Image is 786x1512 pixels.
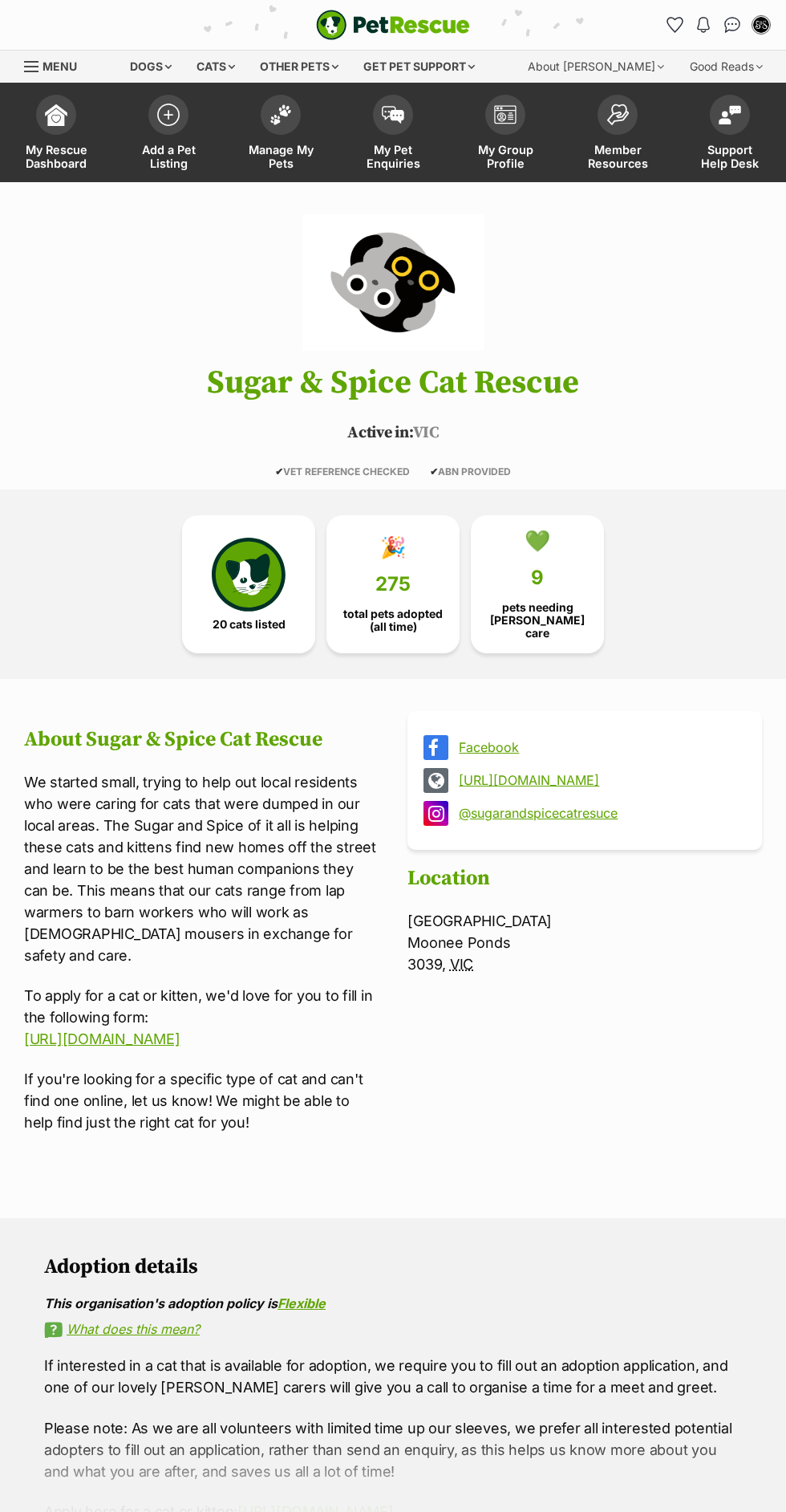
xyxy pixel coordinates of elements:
[517,51,675,83] div: About [PERSON_NAME]
[20,143,92,170] span: My Rescue Dashboard
[407,934,510,951] span: Moonee Ponds
[24,1030,180,1047] a: [URL][DOMAIN_NAME]
[719,12,745,38] a: Conversations
[606,104,629,125] img: member-resources-icon-8e73f808a243e03378d46382f2149f9095a855e16c252ad45f914b54edf8863c.svg
[753,17,769,33] img: Sugar and Spice Cat Rescue profile pic
[459,740,739,754] a: Facebook
[724,17,741,33] img: chat-41dd97257d64d25036548639549fe6c8038ab92f7586957e7f3b1b290dea8141.svg
[225,87,337,182] a: Manage My Pets
[407,867,762,891] h2: Location
[24,728,379,752] h2: About Sugar & Spice Cat Rescue
[469,143,541,170] span: My Group Profile
[352,51,486,83] div: Get pet support
[581,143,654,170] span: Member Resources
[662,12,774,38] ul: Account quick links
[430,465,511,478] span: ABN PROVIDED
[316,10,470,40] img: logo-e224e6f780fb5917bec1dbf3a21bbac754714ae5b6737aabdf751b685950b380.svg
[494,105,517,124] img: group-profile-icon-3fa3cf56718a62981997c0bc7e787c4b2cf8bcc04b72c1350f741eb67cf2f40e.svg
[24,51,88,79] a: Menu
[182,515,315,653] a: 20 cats listed
[691,12,716,38] button: Notifications
[662,12,687,38] a: Favourites
[430,465,438,478] icon: ✔
[449,87,561,182] a: My Group Profile
[450,956,473,973] abbr: Victoria
[24,771,379,966] p: We started small, trying to help out local residents who were caring for cats that were dumped in...
[212,538,286,612] img: cat-icon-068c71abf8fe30c970a85cd354bc8e23425d12f6e8612795f06af48be43a487a.svg
[157,104,180,126] img: add-pet-listing-icon-0afa8454b4691262ce3f59096e99ab1cd57d4a30225e0717b998d2c9b9846f56.svg
[44,1296,742,1311] div: This organisation's adoption policy is
[375,573,411,595] span: 275
[407,956,446,973] span: 3039,
[275,465,410,478] span: VET REFERENCE CHECKED
[43,59,77,73] span: Menu
[407,912,552,929] span: [GEOGRAPHIC_DATA]
[674,87,786,182] a: Support Help Desk
[245,143,317,170] span: Manage My Pets
[748,12,774,38] button: My account
[185,51,246,83] div: Cats
[44,1322,742,1336] a: What does this mean?
[44,1417,742,1482] p: Please note: As we are all volunteers with limited time up our sleeves, we prefer all interested ...
[380,535,406,559] div: 🎉
[278,1295,326,1311] a: Flexible
[719,105,741,124] img: help-desk-icon-fdf02630f3aa405de69fd3d07c3f3aa587a6932b1a1747fa1d2bba05be0121f9.svg
[24,1068,379,1133] p: If you're looking for a specific type of cat and can't find one online, let us know! We might be ...
[459,773,739,787] a: [URL][DOMAIN_NAME]
[326,515,460,653] a: 🎉 275 total pets adopted (all time)
[531,567,544,589] span: 9
[316,10,470,40] a: PetRescue
[694,143,766,170] span: Support Help Desk
[275,465,283,478] icon: ✔
[561,87,674,182] a: Member Resources
[44,1355,742,1398] p: If interested in a cat that is available for adoption, we require you to fill out an adoption app...
[213,618,286,631] span: 20 cats listed
[132,143,205,170] span: Add a Pet Listing
[525,529,550,553] div: 💚
[112,87,225,182] a: Add a Pet Listing
[697,17,710,33] img: notifications-46538b983faf8c2785f20acdc204bb7945ddae34d4c08c2a6579f10ce5e182be.svg
[302,214,484,351] img: Sugar & Spice Cat Rescue
[459,806,739,820] a: @sugarandspicecatresuce
[484,601,590,640] span: pets needing [PERSON_NAME] care
[119,51,183,83] div: Dogs
[249,51,350,83] div: Other pets
[357,143,429,170] span: My Pet Enquiries
[44,1255,742,1279] h2: Adoption details
[347,423,412,443] span: Active in:
[340,608,446,633] span: total pets adopted (all time)
[471,515,604,653] a: 💚 9 pets needing [PERSON_NAME] care
[337,87,449,182] a: My Pet Enquiries
[382,106,404,124] img: pet-enquiries-icon-7e3ad2cf08bfb03b45e93fb7055b45f3efa6380592205ae92323e6603595dc1f.svg
[24,985,379,1050] p: To apply for a cat or kitten, we'd love for you to fill in the following form:
[679,51,774,83] div: Good Reads
[269,104,292,125] img: manage-my-pets-icon-02211641906a0b7f246fdf0571729dbe1e7629f14944591b6c1af311fb30b64b.svg
[45,104,67,126] img: dashboard-icon-eb2f2d2d3e046f16d808141f083e7271f6b2e854fb5c12c21221c1fb7104beca.svg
